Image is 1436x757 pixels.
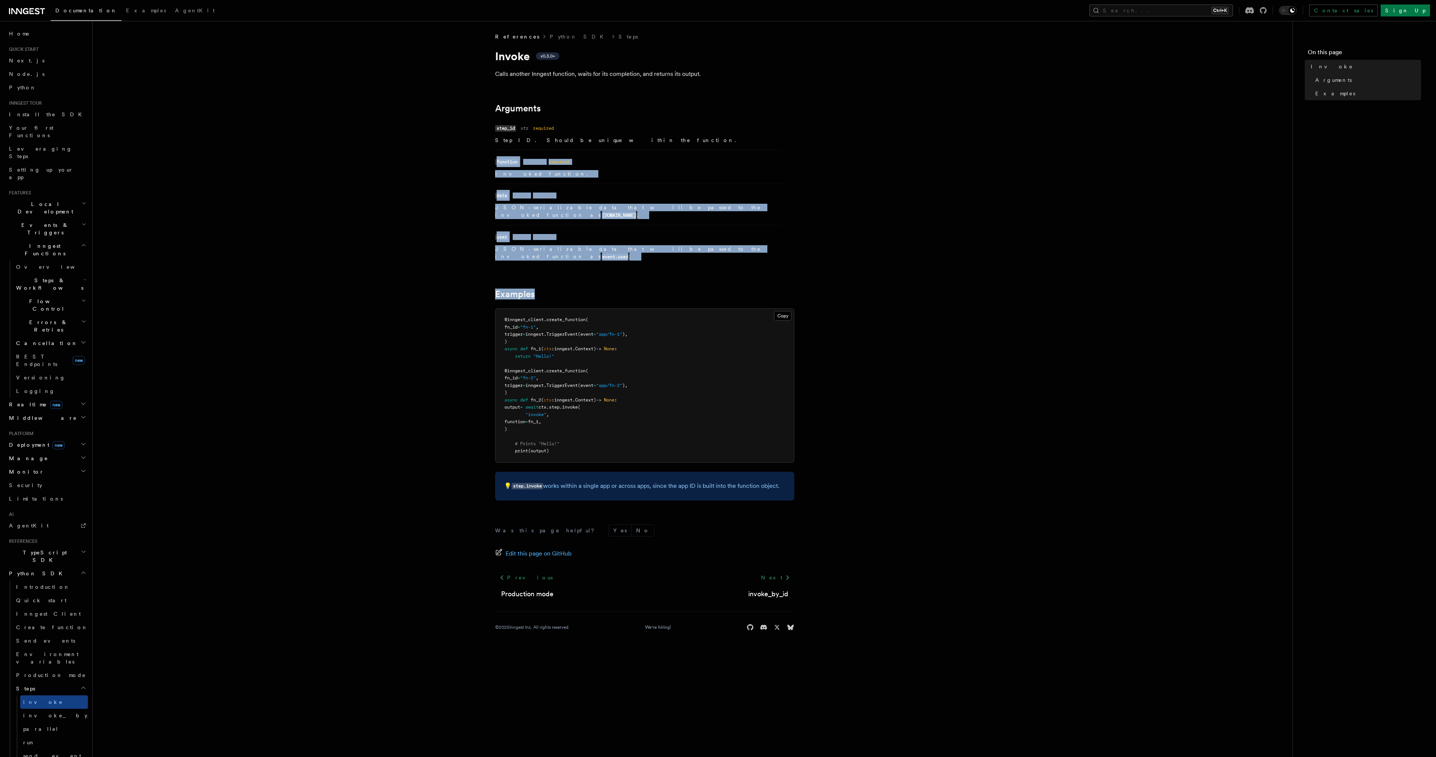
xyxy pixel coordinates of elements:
span: ), [622,332,628,337]
span: REST Endpoints [16,354,57,367]
span: : [614,397,617,403]
dd: optional [533,193,554,199]
span: . [544,317,546,322]
a: Steps [619,33,638,40]
span: # Prints "Hello!" [515,441,559,446]
span: Monitor [6,468,44,476]
span: async [504,346,518,351]
span: create_function [546,317,586,322]
span: "Hello!" [533,354,554,359]
span: "app/fn-1" [596,332,622,337]
span: Versioning [16,375,65,381]
h1: Invoke [495,49,794,63]
span: step [549,404,559,410]
span: = [523,332,525,337]
code: step_id [495,125,516,132]
a: AgentKit [6,519,88,532]
dd: optional [533,234,554,240]
code: user [495,234,508,240]
span: : [552,397,554,403]
a: Contact sales [1309,4,1378,16]
button: Middleware [6,411,88,425]
button: Local Development [6,197,88,218]
button: Events & Triggers [6,218,88,239]
span: Quick start [6,46,39,52]
span: Events & Triggers [6,221,82,236]
span: invoke_by_id [23,713,111,718]
a: Node.js [6,67,88,81]
span: create_function [546,368,586,373]
p: JSON-serializable data that will be passed to the invoked function as . [495,245,782,261]
span: return [515,354,531,359]
span: ) [504,339,507,344]
a: parallel [20,722,88,736]
span: ( [578,404,580,410]
span: parallel [23,726,59,732]
span: : [552,346,554,351]
span: function [504,419,525,424]
a: Environment variables [13,647,88,668]
h4: On this page [1308,48,1421,60]
span: Inngest Client [16,611,81,617]
span: Invoke [1311,63,1353,70]
a: Invoke [1308,60,1421,73]
a: AgentKit [171,2,219,20]
span: TypeScript SDK [6,549,81,564]
span: Context) [575,397,596,403]
span: "fn-2" [520,375,536,381]
button: Realtimenew [6,398,88,411]
dd: object [513,234,528,240]
span: Arguments [1315,76,1352,84]
a: Arguments [495,103,541,114]
span: = [593,383,596,388]
span: v0.3.0+ [540,53,555,59]
span: = [525,419,528,424]
span: Flow Control [13,298,81,313]
span: Production mode [16,672,86,678]
dd: Function [523,159,544,165]
a: Quick start [13,594,88,607]
p: Invoked function. [495,170,782,178]
kbd: Ctrl+K [1212,7,1228,14]
p: JSON-serializable data that will be passed to the invoked function as . [495,204,782,219]
span: "invoke" [525,412,546,417]
span: Python [9,84,36,90]
span: def [520,346,528,351]
a: Create function [13,621,88,634]
a: invoke_by_id [20,709,88,722]
span: new [50,401,62,409]
a: Examples [1312,87,1421,100]
p: 💡 works within a single app or across apps, since the app ID is built into the function object. [504,481,785,492]
span: Context) [575,346,596,351]
code: data [495,193,508,199]
span: fn_1 [531,346,541,351]
span: Home [9,30,30,37]
a: Arguments [1312,73,1421,87]
a: Production mode [13,668,88,682]
code: event.user [601,254,629,260]
span: Send events [16,638,75,644]
a: Home [6,27,88,40]
span: = [518,324,520,330]
span: ) [504,427,507,432]
button: Search...Ctrl+K [1089,4,1233,16]
span: @inngest_client [504,317,544,322]
span: . [544,368,546,373]
span: Introduction [16,584,70,590]
span: new [73,356,85,365]
button: Toggle dark mode [1279,6,1297,15]
span: invoke [562,404,578,410]
a: Inngest Client [13,607,88,621]
span: Documentation [55,7,117,13]
p: Step ID. Should be unique within the function. [495,136,782,144]
a: Python [6,81,88,94]
span: Errors & Retries [13,319,81,333]
span: TriggerEvent [546,332,578,337]
a: Install the SDK [6,108,88,121]
button: Flow Control [13,295,88,316]
span: fn_1, [528,419,541,424]
span: print [515,448,528,453]
span: Local Development [6,200,82,215]
a: invoke [20,695,88,709]
span: def [520,397,528,403]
